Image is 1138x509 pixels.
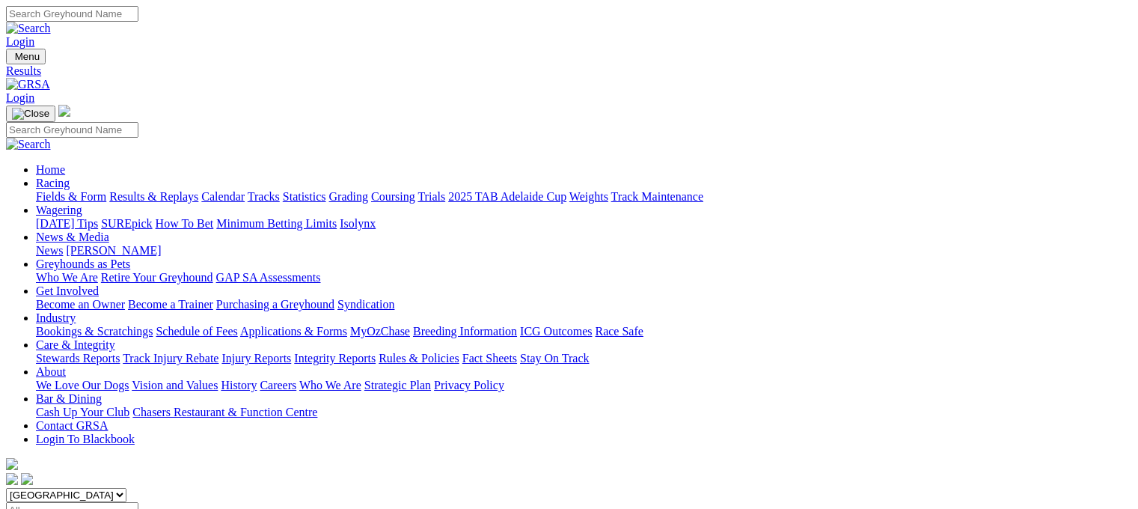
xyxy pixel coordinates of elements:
[413,325,517,338] a: Breeding Information
[329,190,368,203] a: Grading
[260,379,296,391] a: Careers
[109,190,198,203] a: Results & Replays
[6,106,55,122] button: Toggle navigation
[36,217,98,230] a: [DATE] Tips
[36,257,130,270] a: Greyhounds as Pets
[448,190,566,203] a: 2025 TAB Adelaide Cup
[36,298,125,311] a: Become an Owner
[36,338,115,351] a: Care & Integrity
[36,190,1132,204] div: Racing
[132,406,317,418] a: Chasers Restaurant & Function Centre
[6,91,34,104] a: Login
[36,419,108,432] a: Contact GRSA
[462,352,517,365] a: Fact Sheets
[36,406,1132,419] div: Bar & Dining
[36,217,1132,231] div: Wagering
[36,352,1132,365] div: Care & Integrity
[240,325,347,338] a: Applications & Forms
[6,64,1132,78] a: Results
[156,217,214,230] a: How To Bet
[36,271,98,284] a: Who We Are
[36,204,82,216] a: Wagering
[6,49,46,64] button: Toggle navigation
[337,298,394,311] a: Syndication
[132,379,218,391] a: Vision and Values
[36,163,65,176] a: Home
[6,35,34,48] a: Login
[350,325,410,338] a: MyOzChase
[201,190,245,203] a: Calendar
[36,244,1132,257] div: News & Media
[6,78,50,91] img: GRSA
[221,352,291,365] a: Injury Reports
[417,190,445,203] a: Trials
[294,352,376,365] a: Integrity Reports
[6,22,51,35] img: Search
[36,406,129,418] a: Cash Up Your Club
[123,352,218,365] a: Track Injury Rebate
[36,325,153,338] a: Bookings & Scratchings
[216,217,337,230] a: Minimum Betting Limits
[156,325,237,338] a: Schedule of Fees
[364,379,431,391] a: Strategic Plan
[6,458,18,470] img: logo-grsa-white.png
[379,352,459,365] a: Rules & Policies
[36,284,99,297] a: Get Involved
[36,379,1132,392] div: About
[128,298,213,311] a: Become a Trainer
[6,138,51,151] img: Search
[216,271,321,284] a: GAP SA Assessments
[340,217,376,230] a: Isolynx
[36,311,76,324] a: Industry
[595,325,643,338] a: Race Safe
[569,190,608,203] a: Weights
[66,244,161,257] a: [PERSON_NAME]
[520,325,592,338] a: ICG Outcomes
[216,298,334,311] a: Purchasing a Greyhound
[434,379,504,391] a: Privacy Policy
[248,190,280,203] a: Tracks
[520,352,589,365] a: Stay On Track
[36,190,106,203] a: Fields & Form
[36,379,129,391] a: We Love Our Dogs
[371,190,415,203] a: Coursing
[36,271,1132,284] div: Greyhounds as Pets
[299,379,361,391] a: Who We Are
[36,177,70,189] a: Racing
[15,51,40,62] span: Menu
[36,298,1132,311] div: Get Involved
[21,473,33,485] img: twitter.svg
[36,244,63,257] a: News
[36,231,109,243] a: News & Media
[36,392,102,405] a: Bar & Dining
[221,379,257,391] a: History
[283,190,326,203] a: Statistics
[6,473,18,485] img: facebook.svg
[101,217,152,230] a: SUREpick
[101,271,213,284] a: Retire Your Greyhound
[6,122,138,138] input: Search
[12,108,49,120] img: Close
[58,105,70,117] img: logo-grsa-white.png
[36,325,1132,338] div: Industry
[36,352,120,365] a: Stewards Reports
[36,433,135,445] a: Login To Blackbook
[611,190,703,203] a: Track Maintenance
[6,6,138,22] input: Search
[36,365,66,378] a: About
